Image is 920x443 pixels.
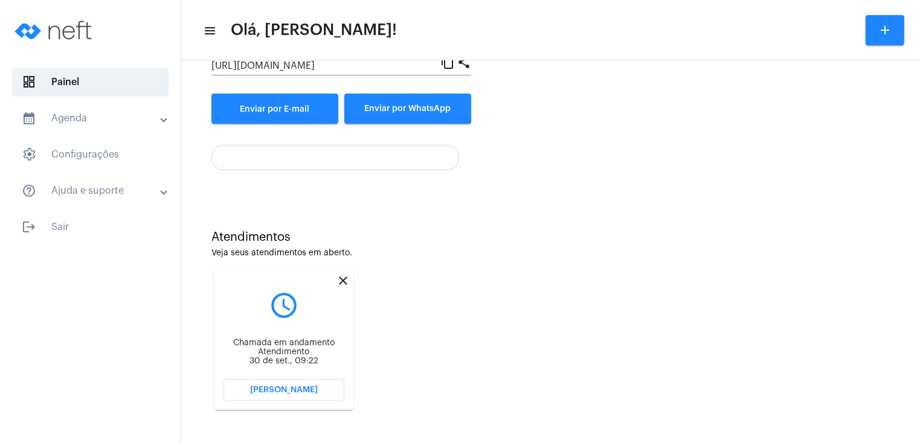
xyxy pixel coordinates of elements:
div: Atendimento [224,348,344,357]
mat-icon: sidenav icon [22,111,36,126]
mat-icon: sidenav icon [22,183,36,198]
span: Olá, [PERSON_NAME]! [231,21,397,40]
img: logo-neft-novo-2.png [10,6,100,54]
div: Atendimentos [211,231,890,244]
mat-icon: add [878,23,892,37]
mat-icon: close [336,273,350,288]
mat-panel-title: Ajuda e suporte [22,183,161,198]
mat-icon: share [457,54,471,69]
mat-icon: sidenav icon [203,24,215,38]
span: [PERSON_NAME] [250,386,318,394]
span: Painel [12,68,169,97]
mat-expansion-panel-header: sidenav iconAgenda [7,104,181,133]
span: Enviar por WhatsApp [365,104,451,113]
div: Chamada em andamento [224,339,344,348]
div: Veja seus atendimentos em aberto. [211,249,890,258]
mat-icon: sidenav icon [22,220,36,234]
span: Configurações [12,140,169,169]
span: Enviar por E-mail [240,105,310,113]
span: sidenav icon [22,75,36,89]
button: [PERSON_NAME] [224,379,344,401]
mat-icon: content_copy [440,54,455,69]
mat-icon: query_builder [224,290,344,320]
button: Enviar por WhatsApp [344,94,471,124]
mat-expansion-panel-header: sidenav iconAjuda e suporte [7,176,181,205]
a: Enviar por E-mail [211,94,338,124]
div: 30 de set., 09:22 [224,357,344,366]
mat-panel-title: Agenda [22,111,161,126]
span: Sair [12,212,169,241]
span: sidenav icon [22,147,36,162]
